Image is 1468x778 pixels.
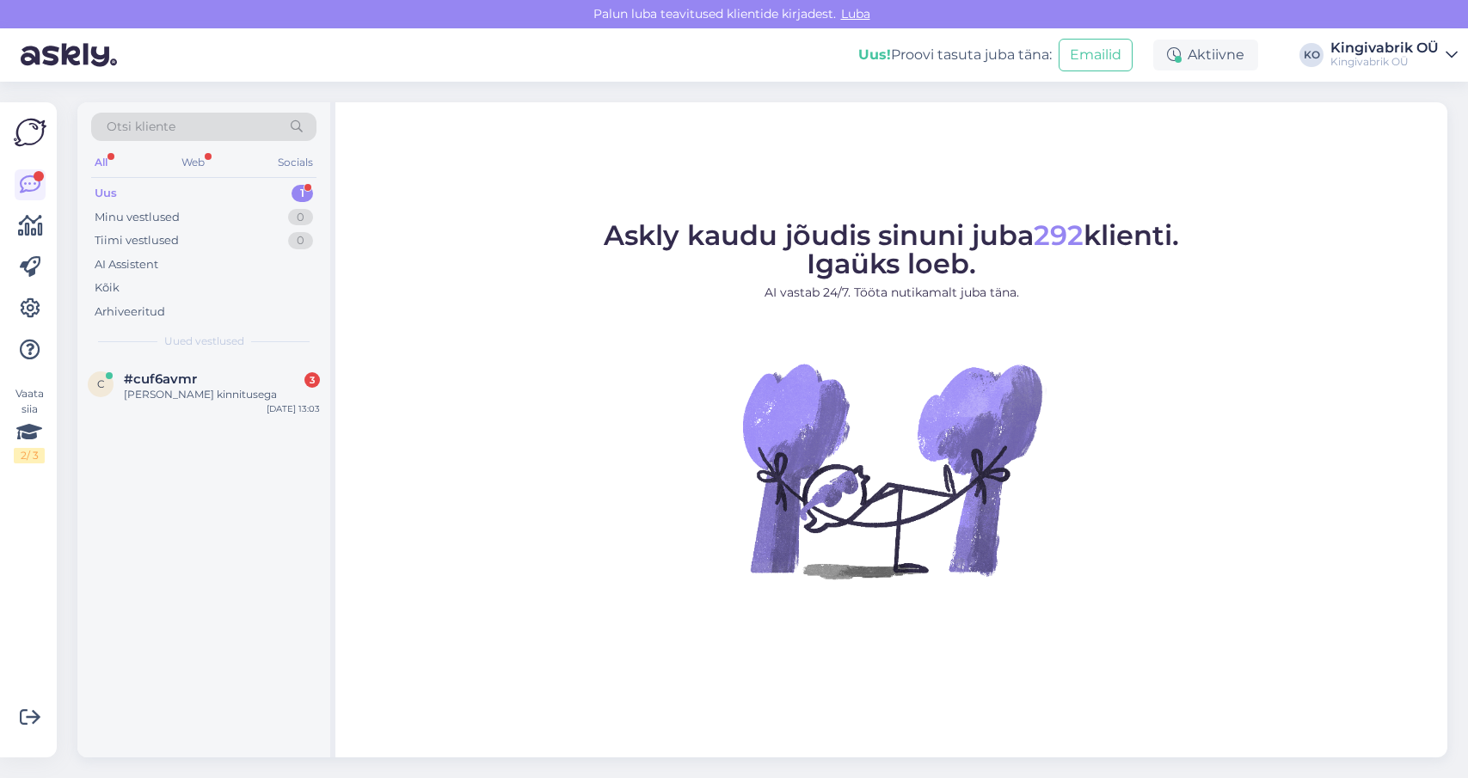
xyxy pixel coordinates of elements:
div: KO [1299,43,1324,67]
div: All [91,151,111,174]
span: c [97,377,105,390]
div: 0 [288,209,313,226]
button: Emailid [1059,39,1133,71]
div: Kingivabrik OÜ [1330,41,1439,55]
div: Aktiivne [1153,40,1258,70]
div: 1 [292,185,313,202]
div: Uus [95,185,117,202]
div: 0 [288,232,313,249]
b: Uus! [858,46,891,63]
div: Tiimi vestlused [95,232,179,249]
div: Web [178,151,208,174]
span: #cuf6avmr [124,371,197,387]
div: Vaata siia [14,386,45,463]
div: [PERSON_NAME] kinnitusega [124,387,320,402]
p: AI vastab 24/7. Tööta nutikamalt juba täna. [604,284,1179,302]
div: Proovi tasuta juba täna: [858,45,1052,65]
div: 2 / 3 [14,448,45,463]
div: Arhiveeritud [95,303,165,321]
span: Otsi kliente [107,118,175,136]
span: Uued vestlused [164,334,244,349]
div: Socials [274,151,316,174]
img: No Chat active [737,315,1047,625]
div: [DATE] 13:03 [267,402,320,415]
div: Kingivabrik OÜ [1330,55,1439,69]
div: Kõik [95,279,120,297]
div: Minu vestlused [95,209,180,226]
span: Luba [836,6,875,21]
span: Askly kaudu jõudis sinuni juba klienti. Igaüks loeb. [604,218,1179,280]
img: Askly Logo [14,116,46,149]
div: 3 [304,372,320,388]
div: AI Assistent [95,256,158,273]
span: 292 [1034,218,1084,252]
a: Kingivabrik OÜKingivabrik OÜ [1330,41,1458,69]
